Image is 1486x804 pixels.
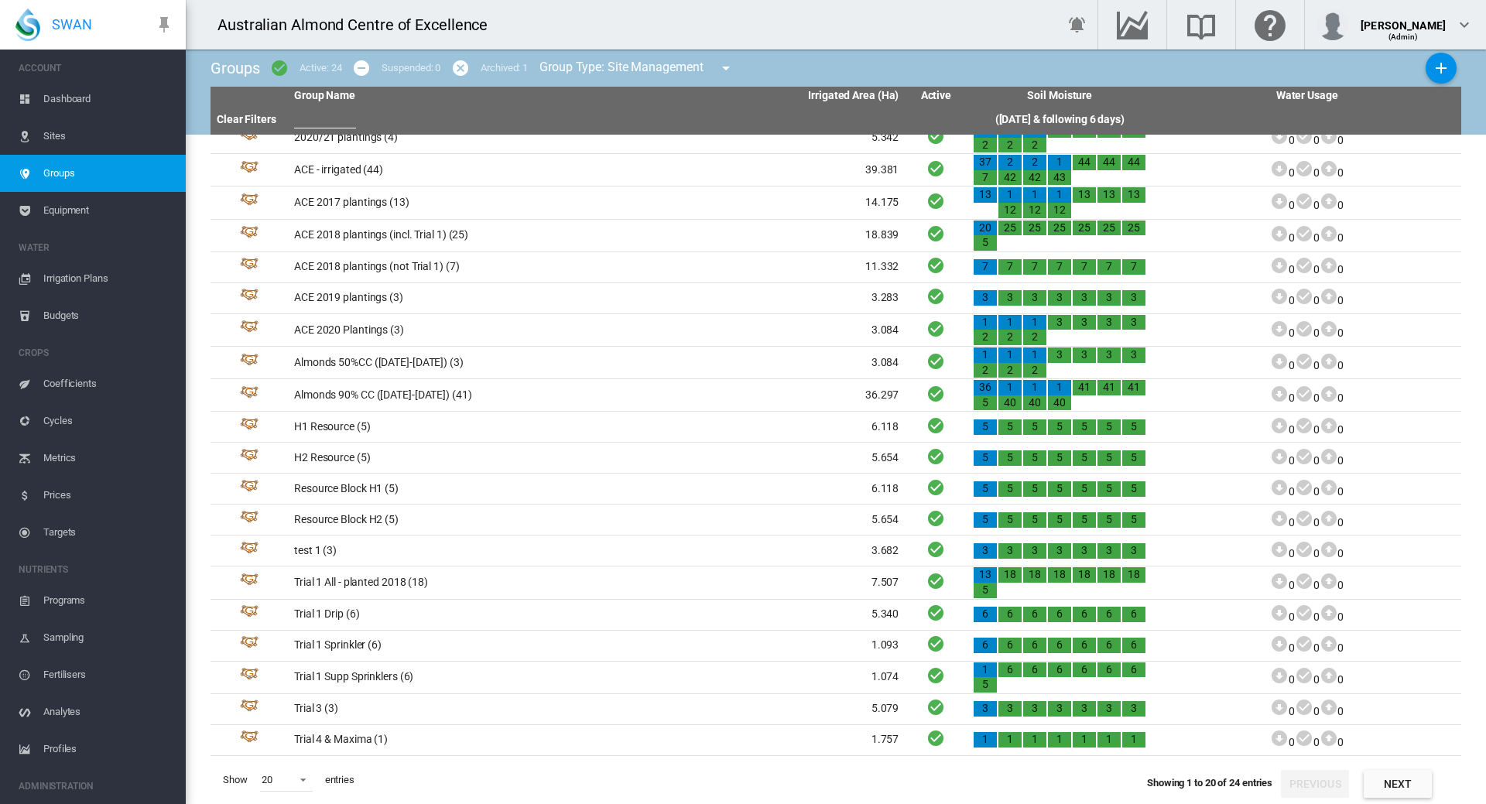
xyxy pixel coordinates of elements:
[445,53,476,84] button: icon-cancel
[1122,567,1145,583] div: 18
[1048,155,1071,170] div: 1
[1023,363,1046,378] div: 2
[974,380,997,395] div: 36
[211,283,1461,314] tr: Group Id: 4174 ACE 2019 plantings (3) 3.283 Active 3 3 3 3 3 3 3 000
[1097,315,1121,330] div: 3
[998,138,1022,153] div: 2
[1122,155,1145,170] div: 44
[1048,543,1071,559] div: 3
[211,443,1461,474] tr: Group Id: 25104 H2 Resource (5) 5.654 Active 5 5 5 5 5 5 5 000
[974,701,997,717] div: 3
[1023,221,1046,236] div: 25
[1048,662,1071,678] div: 6
[1048,607,1071,622] div: 6
[288,283,597,313] td: ACE 2019 plantings (3)
[1097,607,1121,622] div: 6
[217,113,276,125] a: Clear Filters
[211,725,288,755] td: Group Id: 4802
[1270,231,1344,244] span: 0 0 0
[1048,187,1071,203] div: 1
[1097,347,1121,363] div: 3
[346,53,377,84] button: icon-minus-circle
[43,365,173,402] span: Coefficients
[974,138,997,153] div: 2
[1048,701,1071,717] div: 3
[288,252,597,282] td: ACE 2018 plantings (not Trial 1) (7)
[1048,567,1071,583] div: 18
[1073,543,1096,559] div: 3
[211,283,288,313] td: Group Id: 4174
[288,662,597,693] td: Trial 1 Supp Sprinklers (6)
[1023,543,1046,559] div: 3
[1023,380,1046,395] div: 1
[1023,419,1046,435] div: 5
[1023,395,1046,411] div: 40
[1023,450,1046,466] div: 5
[288,379,597,411] td: Almonds 90% CC ([DATE]-[DATE]) (41)
[1097,259,1121,275] div: 7
[1270,294,1344,306] span: 0 0 0
[865,196,899,208] span: 14.175
[1122,259,1145,275] div: 7
[871,607,899,620] span: 5.340
[998,450,1022,466] div: 5
[1048,315,1071,330] div: 3
[1073,662,1096,678] div: 6
[1023,732,1046,748] div: 1
[43,402,173,440] span: Cycles
[865,163,899,176] span: 39.381
[211,121,1461,154] tr: Group Id: 22277 2020/21 plantings (4) 5.342 Active 2 2 2 2 2 2 4 4 4 4 000
[1048,481,1071,497] div: 5
[211,186,288,218] td: Group Id: 2687
[288,725,597,755] td: Trial 4 & Maxima (1)
[1097,567,1121,583] div: 18
[1122,607,1145,622] div: 6
[211,505,1461,535] tr: Group Id: 2736 Resource Block H2 (5) 5.654 Active 5 5 5 5 5 5 5 000
[1270,327,1344,339] span: 0 0 0
[43,693,173,730] span: Analytes
[211,600,1461,631] tr: Group Id: 2737 Trial 1 Drip (6) 5.340 Active 6 6 6 6 6 6 6 000
[974,677,997,693] div: 5
[1097,512,1121,528] div: 5
[1023,512,1046,528] div: 5
[710,53,741,84] button: icon-menu-down
[240,542,259,560] img: 4.svg
[998,203,1022,218] div: 12
[211,535,288,566] td: Group Id: 8922
[288,443,597,473] td: H2 Resource (5)
[974,155,997,170] div: 37
[211,631,1461,662] tr: Group Id: 2738 Trial 1 Sprinkler (6) 1.093 Active 6 6 6 6 6 6 6 000
[998,662,1022,678] div: 6
[1048,419,1071,435] div: 5
[288,186,597,218] td: ACE 2017 plantings (13)
[1048,395,1071,411] div: 40
[998,380,1022,395] div: 1
[43,440,173,477] span: Metrics
[1270,641,1344,654] span: 0 0 0
[1270,263,1344,275] span: 0 0 0
[288,314,597,346] td: ACE 2020 Plantings (3)
[288,347,597,378] td: Almonds 50%CC ([DATE]-[DATE]) (3)
[974,481,997,497] div: 5
[998,259,1022,275] div: 7
[240,289,259,307] img: 4.svg
[974,259,997,275] div: 7
[288,694,597,724] td: Trial 3 (3)
[1048,203,1071,218] div: 12
[1270,134,1344,146] span: 0 0 0
[871,544,899,556] span: 3.682
[998,170,1022,186] div: 42
[240,573,259,592] img: 4.svg
[998,732,1022,748] div: 1
[974,221,997,236] div: 20
[1048,170,1071,186] div: 43
[211,121,288,153] td: Group Id: 22277
[1023,170,1046,186] div: 42
[998,701,1022,717] div: 3
[1122,450,1145,466] div: 5
[211,535,1461,566] tr: Group Id: 8922 test 1 (3) 3.682 Active 3 3 3 3 3 3 3 000
[211,379,288,411] td: Group Id: 8921
[998,221,1022,236] div: 25
[240,226,259,245] img: 4.svg
[1073,315,1096,330] div: 3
